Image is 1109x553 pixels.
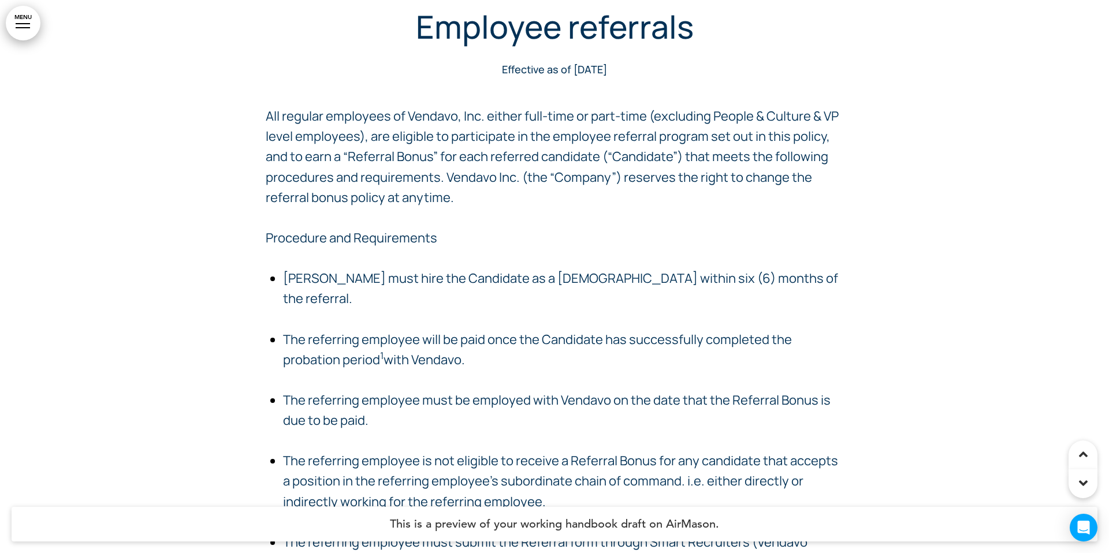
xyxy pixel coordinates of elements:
[1070,514,1097,541] div: Open Intercom Messenger
[266,229,437,246] span: Procedure and Requirements
[380,349,384,362] sup: 1
[6,6,40,40] a: MENU
[283,391,831,429] span: The referring employee must be employed with Vendavo on the date that the Referral Bonus is due t...
[416,5,694,48] span: Employee referrals
[283,452,838,510] span: The referring employee is not eligible to receive a Referral Bonus for any candidate that accepts...
[266,107,839,206] span: All regular employees of Vendavo, Inc. either full-time or part-time (excluding People & Culture ...
[12,507,1097,541] h4: This is a preview of your working handbook draft on AirMason.
[283,270,838,307] span: [PERSON_NAME] must hire the Candidate as a [DEMOGRAPHIC_DATA] within six (6) months of the referral.
[502,62,607,76] span: Effective as of [DATE]
[283,331,792,368] span: The referring employee will be paid once the Candidate has successfully completed the probation p...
